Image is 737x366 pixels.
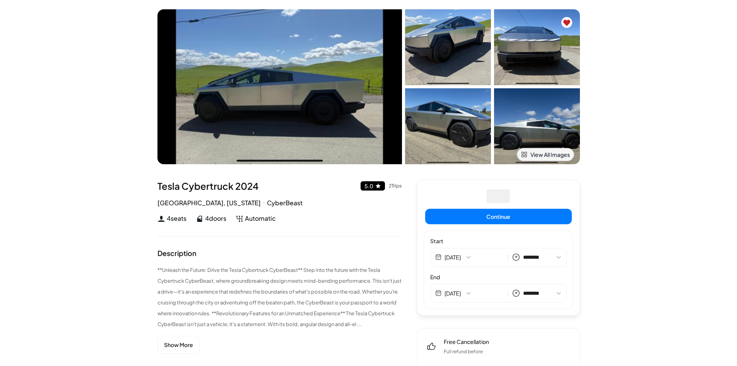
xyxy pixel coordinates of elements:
div: 2 Trips [389,184,402,188]
p: **Unleash the Future: Drive the Tesla Cybertruck CyberBeast** Step into the future with the Tesla... [157,265,402,330]
label: End [430,273,567,281]
img: view-all [521,151,527,158]
img: Car [157,9,402,164]
img: free-cancel [427,342,436,351]
button: View All Images [517,148,574,161]
img: Car Image 3 [405,88,491,164]
div: Tesla Cybertruck 2024 [157,180,402,192]
span: 4 seats [167,214,186,223]
div: [GEOGRAPHIC_DATA], [US_STATE] CyberBeast [157,198,402,208]
span: 4 doors [205,214,226,223]
span: View All Images [530,151,570,158]
div: Description [157,250,197,257]
button: Show More [157,336,200,354]
button: Remove from favorites [561,17,572,28]
div: 5.0 [364,183,373,189]
span: | [507,253,509,262]
button: [DATE] [445,253,504,261]
label: Start [430,237,567,245]
span: | [507,289,509,298]
span: Automatic [245,214,276,223]
button: Continue [425,209,572,224]
button: [DATE] [445,289,504,297]
span: Free Cancellation [444,338,489,345]
img: star [375,183,381,189]
p: Full refund before [444,349,489,355]
img: Car Image 1 [405,9,491,85]
img: Car Image 4 [494,88,580,164]
img: Car Image 2 [494,9,580,85]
